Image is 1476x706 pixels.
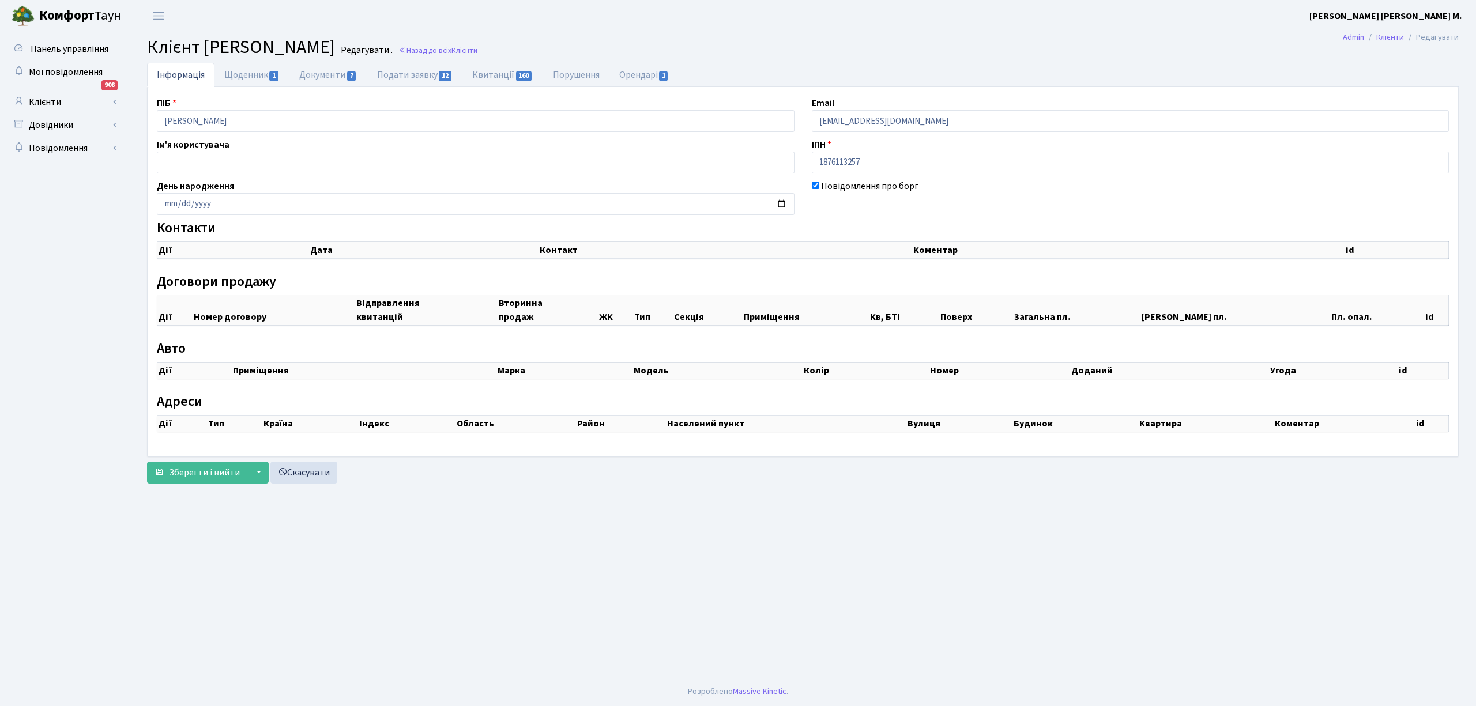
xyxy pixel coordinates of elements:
label: День народження [157,179,234,193]
a: Подати заявку [367,63,462,87]
th: Країна [262,416,358,432]
th: Загальна пл. [1013,295,1140,326]
a: Щоденник [214,63,289,87]
th: ЖК [598,295,633,326]
label: ПІБ [157,96,176,110]
div: 908 [101,80,118,90]
label: Повідомлення про борг [821,179,918,193]
a: [PERSON_NAME] [PERSON_NAME] М. [1309,9,1462,23]
th: Будинок [1012,416,1138,432]
span: Клієнт [PERSON_NAME] [147,34,335,61]
th: Дії [157,241,310,258]
span: Зберегти і вийти [169,466,240,479]
a: Панель управління [6,37,121,61]
a: Документи [289,63,367,87]
th: Секція [673,295,743,326]
span: 160 [516,71,532,81]
a: Назад до всіхКлієнти [398,45,477,56]
label: Контакти [157,220,216,237]
small: Редагувати . [338,45,393,56]
span: Таун [39,6,121,26]
th: Колір [803,362,928,379]
nav: breadcrumb [1326,25,1476,50]
label: Договори продажу [157,274,276,290]
th: Дії [157,295,193,326]
th: Приміщення [232,362,496,379]
b: Комфорт [39,6,95,25]
a: Довідники [6,114,121,137]
span: Мої повідомлення [29,66,103,78]
a: Скасувати [270,462,337,484]
th: Відправлення квитанцій [355,295,498,326]
th: Кв, БТІ [869,295,939,326]
th: Дата [309,241,539,258]
th: Номер договору [193,295,355,326]
div: Розроблено . [688,685,788,698]
th: Тип [633,295,673,326]
th: Коментар [912,241,1345,258]
a: Admin [1343,31,1364,43]
img: logo.png [12,5,35,28]
b: [PERSON_NAME] [PERSON_NAME] М. [1309,10,1462,22]
th: id [1398,362,1449,379]
th: id [1424,295,1448,326]
a: Мої повідомлення908 [6,61,121,84]
th: Угода [1269,362,1398,379]
th: Модель [632,362,803,379]
a: Орендарі [609,63,679,87]
span: 12 [439,71,451,81]
li: Редагувати [1404,31,1459,44]
label: Адреси [157,394,202,410]
button: Переключити навігацію [144,6,173,25]
button: Зберегти і вийти [147,462,247,484]
th: Номер [929,362,1070,379]
th: Приміщення [743,295,869,326]
span: 7 [347,71,356,81]
th: Індекс [358,416,455,432]
label: Email [812,96,834,110]
th: Контакт [539,241,912,258]
th: Поверх [939,295,1013,326]
a: Клієнти [1376,31,1404,43]
label: Ім'я користувача [157,138,229,152]
a: Квитанції [462,63,543,87]
th: Вулиця [906,416,1012,432]
th: Квартира [1138,416,1274,432]
a: Інформація [147,63,214,87]
th: Пл. опал. [1330,295,1424,326]
th: Область [455,416,575,432]
span: 1 [269,71,278,81]
th: Район [576,416,667,432]
span: Клієнти [451,45,477,56]
a: Massive Kinetic [733,685,786,697]
th: Марка [496,362,632,379]
a: Клієнти [6,90,121,114]
th: Населений пункт [666,416,906,432]
th: Тип [207,416,263,432]
th: Вторинна продаж [498,295,597,326]
a: Повідомлення [6,137,121,160]
th: Дії [157,362,232,379]
th: [PERSON_NAME] пл. [1140,295,1331,326]
label: ІПН [812,138,831,152]
span: Панель управління [31,43,108,55]
th: Коментар [1274,416,1415,432]
a: Порушення [543,63,609,87]
label: Авто [157,341,186,357]
span: 1 [659,71,668,81]
th: id [1415,416,1449,432]
th: Доданий [1070,362,1269,379]
th: Дії [157,416,207,432]
th: id [1345,241,1449,258]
